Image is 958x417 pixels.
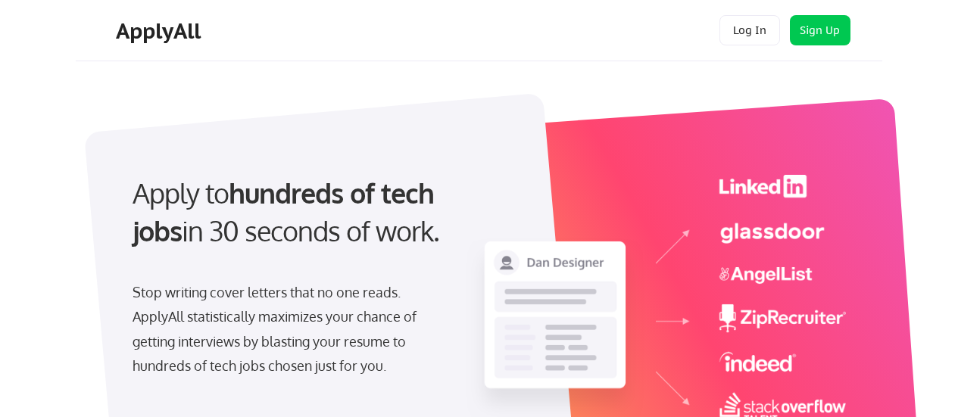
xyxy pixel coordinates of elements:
div: Apply to in 30 seconds of work. [133,174,504,251]
div: Stop writing cover letters that no one reads. ApplyAll statistically maximizes your chance of get... [133,280,444,378]
strong: hundreds of tech jobs [133,176,441,247]
button: Sign Up [790,15,850,45]
div: ApplyAll [116,18,205,44]
button: Log In [719,15,780,45]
